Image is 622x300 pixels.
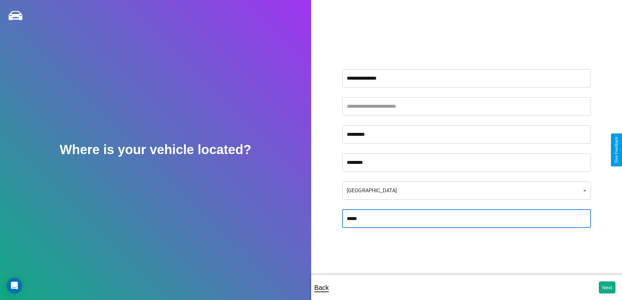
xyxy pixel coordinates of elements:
[60,142,251,157] h2: Where is your vehicle located?
[314,282,329,293] p: Back
[599,281,615,293] button: Next
[7,278,22,293] div: Open Intercom Messenger
[342,182,591,200] div: [GEOGRAPHIC_DATA]
[614,137,619,163] div: Give Feedback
